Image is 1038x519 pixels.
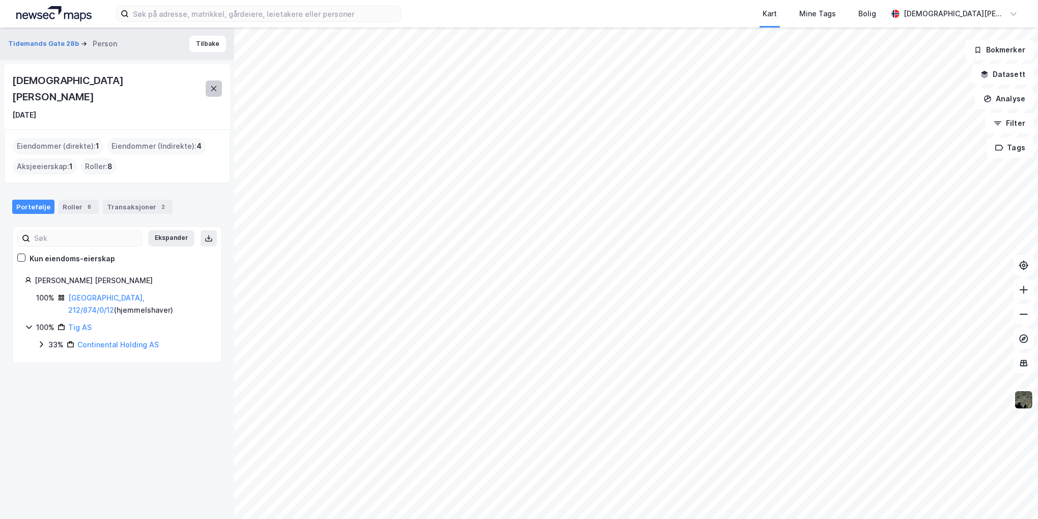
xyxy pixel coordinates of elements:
[107,138,206,154] div: Eiendommer (Indirekte) :
[85,202,95,212] div: 8
[858,8,876,20] div: Bolig
[12,72,206,105] div: [DEMOGRAPHIC_DATA][PERSON_NAME]
[987,470,1038,519] iframe: Chat Widget
[799,8,836,20] div: Mine Tags
[103,200,173,214] div: Transaksjoner
[12,109,36,121] div: [DATE]
[36,321,54,334] div: 100%
[985,113,1034,133] button: Filter
[987,138,1034,158] button: Tags
[8,39,81,49] button: Tidemands Gate 28b
[81,158,117,175] div: Roller :
[77,340,159,349] a: Continental Holding AS
[197,140,202,152] span: 4
[12,200,54,214] div: Portefølje
[975,89,1034,109] button: Analyse
[68,323,92,332] a: Tig AS
[972,64,1034,85] button: Datasett
[16,6,92,21] img: logo.a4113a55bc3d86da70a041830d287a7e.svg
[35,275,209,287] div: [PERSON_NAME] [PERSON_NAME]
[13,158,77,175] div: Aksjeeierskap :
[129,6,401,21] input: Søk på adresse, matrikkel, gårdeiere, leietakere eller personer
[68,293,145,314] a: [GEOGRAPHIC_DATA], 212/874/0/12
[93,38,117,50] div: Person
[965,40,1034,60] button: Bokmerker
[30,253,115,265] div: Kun eiendoms-eierskap
[68,292,209,316] div: ( hjemmelshaver )
[13,138,103,154] div: Eiendommer (direkte) :
[96,140,99,152] span: 1
[30,231,142,246] input: Søk
[158,202,169,212] div: 2
[59,200,99,214] div: Roller
[148,230,194,247] button: Ekspander
[107,160,113,173] span: 8
[69,160,73,173] span: 1
[48,339,64,351] div: 33%
[904,8,1005,20] div: [DEMOGRAPHIC_DATA][PERSON_NAME]
[36,292,54,304] div: 100%
[189,36,226,52] button: Tilbake
[763,8,777,20] div: Kart
[1014,390,1033,409] img: 9k=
